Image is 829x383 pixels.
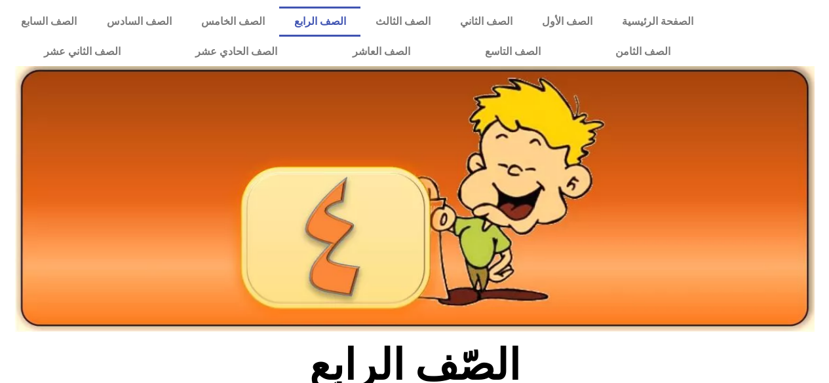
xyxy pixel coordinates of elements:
[7,7,92,37] a: الصف السابع
[315,37,448,67] a: الصف العاشر
[527,7,607,37] a: الصف الأول
[7,37,158,67] a: الصف الثاني عشر
[186,7,279,37] a: الصف الخامس
[445,7,527,37] a: الصف الثاني
[279,7,360,37] a: الصف الرابع
[578,37,708,67] a: الصف الثامن
[448,37,578,67] a: الصف التاسع
[92,7,186,37] a: الصف السادس
[360,7,445,37] a: الصف الثالث
[158,37,315,67] a: الصف الحادي عشر
[607,7,708,37] a: الصفحة الرئيسية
